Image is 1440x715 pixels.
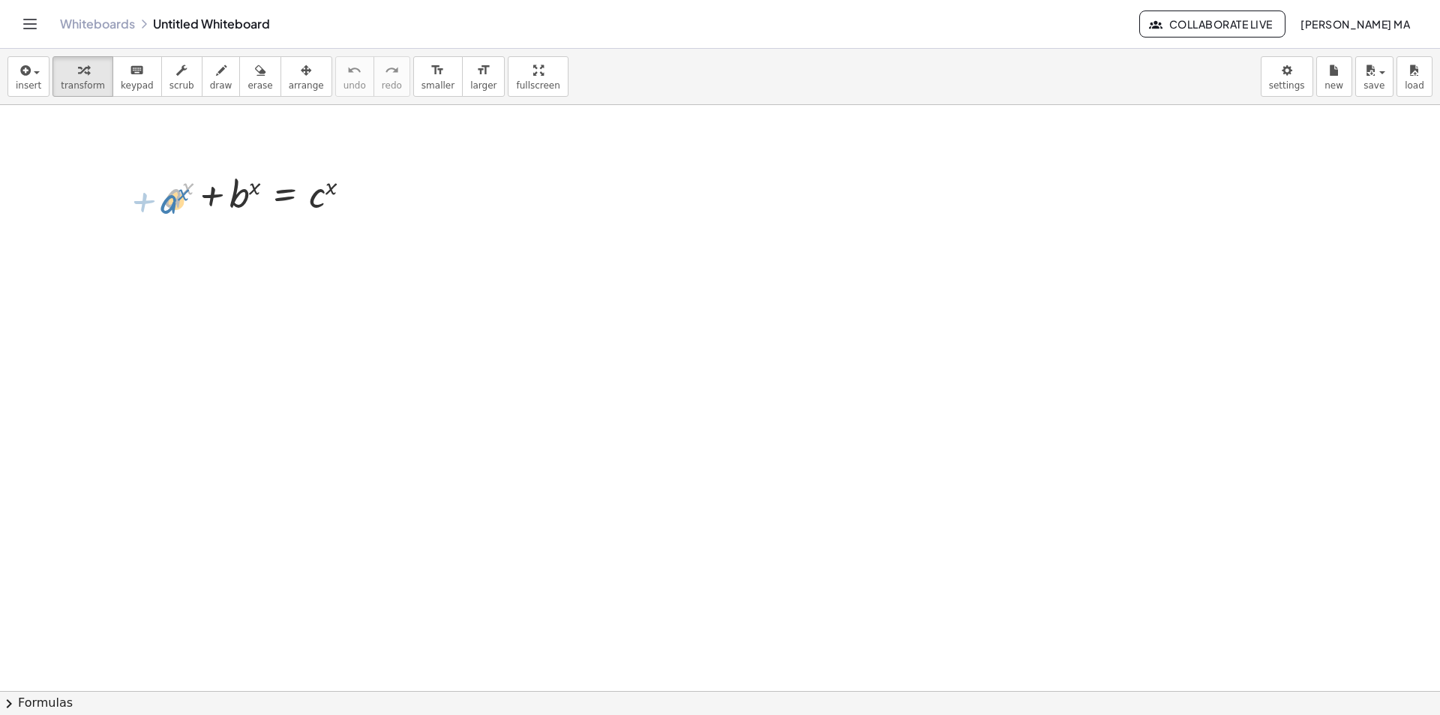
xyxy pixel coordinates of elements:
[385,62,399,80] i: redo
[1355,56,1393,97] button: save
[421,80,454,91] span: smaller
[169,80,194,91] span: scrub
[52,56,113,97] button: transform
[462,56,505,97] button: format_sizelarger
[347,62,361,80] i: undo
[112,56,162,97] button: keyboardkeypad
[1269,80,1305,91] span: settings
[61,80,105,91] span: transform
[508,56,568,97] button: fullscreen
[382,80,402,91] span: redo
[430,62,445,80] i: format_size
[1288,11,1422,38] button: [PERSON_NAME] ma
[1316,56,1352,97] button: new
[210,80,232,91] span: draw
[121,80,154,91] span: keypad
[202,56,241,97] button: draw
[280,56,332,97] button: arrange
[1261,56,1313,97] button: settings
[247,80,272,91] span: erase
[1152,17,1272,31] span: Collaborate Live
[516,80,559,91] span: fullscreen
[1396,56,1432,97] button: load
[1363,80,1384,91] span: save
[7,56,49,97] button: insert
[60,17,135,32] a: Whiteboards
[1139,11,1285,38] button: Collaborate Live
[1300,17,1410,31] span: [PERSON_NAME] ma
[16,80,41,91] span: insert
[373,56,410,97] button: redoredo
[239,56,280,97] button: erase
[470,80,496,91] span: larger
[161,56,202,97] button: scrub
[1324,80,1343,91] span: new
[413,56,463,97] button: format_sizesmaller
[130,62,144,80] i: keyboard
[289,80,324,91] span: arrange
[343,80,366,91] span: undo
[1405,80,1424,91] span: load
[18,12,42,36] button: Toggle navigation
[335,56,374,97] button: undoundo
[476,62,490,80] i: format_size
